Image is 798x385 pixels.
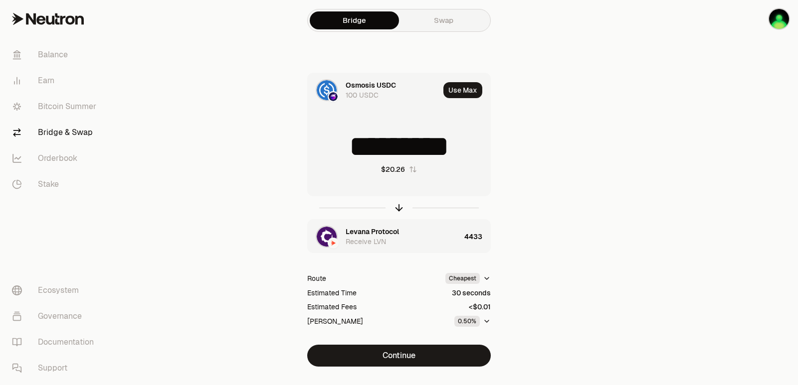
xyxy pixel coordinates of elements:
[346,237,386,247] div: Receive LVN
[346,90,379,100] div: 100 USDC
[307,316,363,326] div: [PERSON_NAME]
[399,11,488,29] a: Swap
[381,164,405,174] div: $20.26
[308,220,460,254] div: LVN LogoNeutron LogoLevana ProtocolReceive LVN
[4,42,108,68] a: Balance
[4,68,108,94] a: Earn
[346,80,396,90] div: Osmosis USDC
[308,220,490,254] button: LVN LogoNeutron LogoLevana ProtocolReceive LVN4433
[4,277,108,303] a: Ecosystem
[452,288,491,298] div: 30 seconds
[769,9,789,29] img: sandy mercy
[4,303,108,329] a: Governance
[469,302,491,312] div: <$0.01
[307,345,491,367] button: Continue
[454,316,491,327] button: 0.50%
[4,94,108,120] a: Bitcoin Summer
[4,145,108,171] a: Orderbook
[317,80,337,100] img: USDC Logo
[4,329,108,355] a: Documentation
[4,120,108,145] a: Bridge & Swap
[329,239,338,248] img: Neutron Logo
[329,92,338,101] img: Osmosis Logo
[4,171,108,197] a: Stake
[346,227,399,237] div: Levana Protocol
[445,273,480,284] div: Cheapest
[381,164,417,174] button: $20.26
[308,73,439,107] div: USDC LogoOsmosis LogoOsmosis USDC100 USDC
[307,273,326,283] div: Route
[307,288,357,298] div: Estimated Time
[307,302,357,312] div: Estimated Fees
[310,11,399,29] a: Bridge
[443,82,482,98] button: Use Max
[454,316,480,327] div: 0.50%
[317,227,337,247] img: LVN Logo
[464,220,490,254] div: 4433
[445,273,491,284] button: Cheapest
[4,355,108,381] a: Support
